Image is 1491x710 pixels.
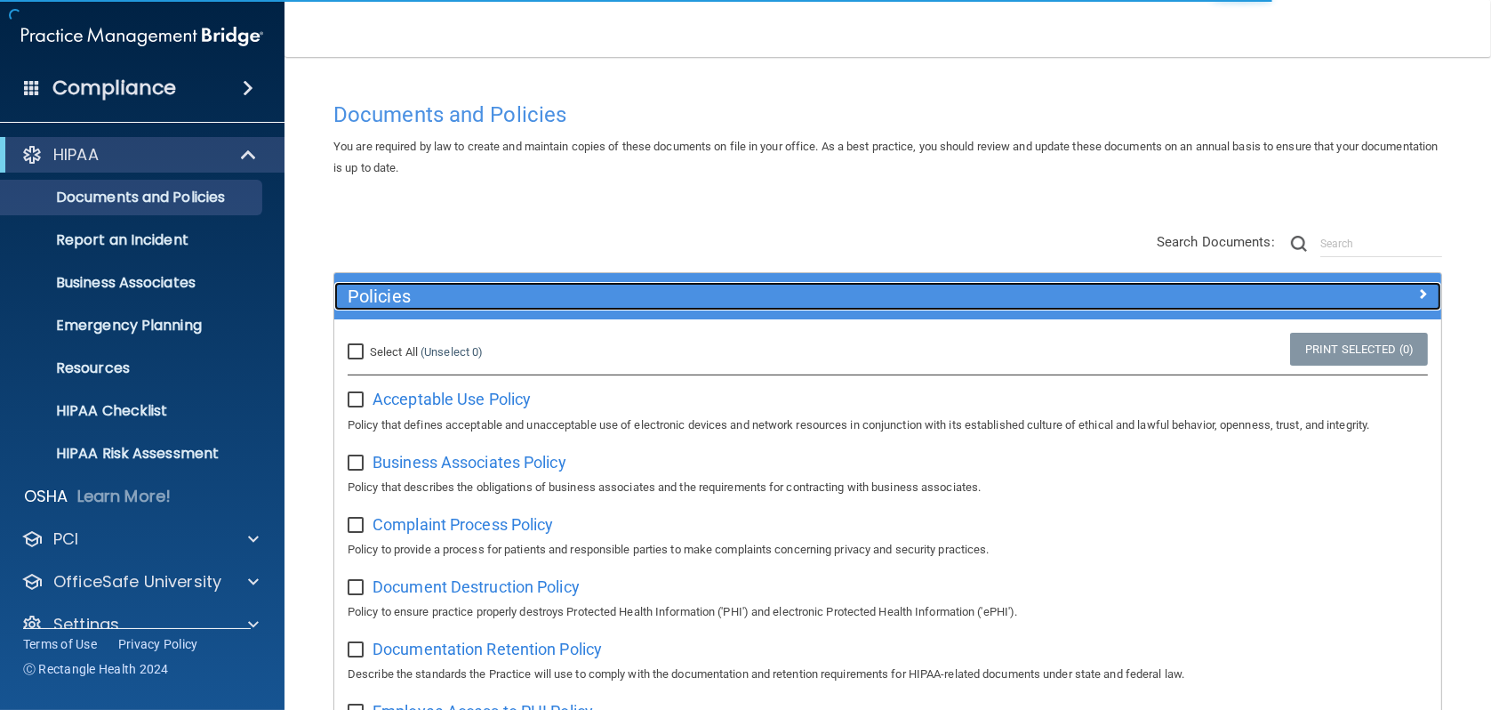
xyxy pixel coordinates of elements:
[1320,230,1442,257] input: Search
[52,76,176,101] h4: Compliance
[348,286,1151,306] h5: Policies
[24,486,68,507] p: OSHA
[373,577,580,596] span: Document Destruction Policy
[12,231,254,249] p: Report an Incident
[373,390,531,408] span: Acceptable Use Policy
[12,317,254,335] p: Emergency Planning
[373,453,566,472] span: Business Associates Policy
[21,144,258,165] a: HIPAA
[23,660,169,678] span: Ⓒ Rectangle Health 2024
[21,614,259,635] a: Settings
[53,614,119,635] p: Settings
[77,486,172,507] p: Learn More!
[1290,333,1428,366] a: Print Selected (0)
[373,640,602,658] span: Documentation Retention Policy
[1157,234,1275,250] span: Search Documents:
[1291,236,1307,252] img: ic-search.3b580494.png
[333,103,1442,126] h4: Documents and Policies
[12,445,254,463] p: HIPAA Risk Assessment
[53,571,221,593] p: OfficeSafe University
[12,189,254,206] p: Documents and Policies
[23,635,97,653] a: Terms of Use
[118,635,198,653] a: Privacy Policy
[348,345,368,359] input: Select All (Unselect 0)
[348,601,1428,623] p: Policy to ensure practice properly destroys Protected Health Information ('PHI') and electronic P...
[370,345,418,359] span: Select All
[12,359,254,377] p: Resources
[373,515,553,534] span: Complaint Process Policy
[421,345,483,359] a: (Unselect 0)
[348,539,1428,561] p: Policy to provide a process for patients and responsible parties to make complaints concerning pr...
[53,144,99,165] p: HIPAA
[21,528,259,550] a: PCI
[21,19,263,54] img: PMB logo
[333,140,1438,174] span: You are required by law to create and maintain copies of these documents on file in your office. ...
[12,274,254,292] p: Business Associates
[348,664,1428,685] p: Describe the standards the Practice will use to comply with the documentation and retention requi...
[348,477,1428,498] p: Policy that describes the obligations of business associates and the requirements for contracting...
[12,402,254,420] p: HIPAA Checklist
[348,282,1428,311] a: Policies
[21,571,259,593] a: OfficeSafe University
[348,415,1428,436] p: Policy that defines acceptable and unacceptable use of electronic devices and network resources i...
[53,528,78,550] p: PCI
